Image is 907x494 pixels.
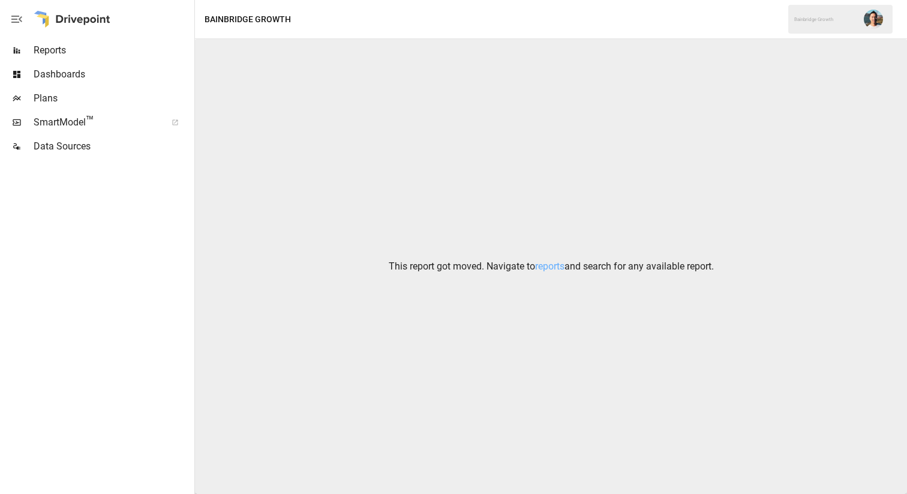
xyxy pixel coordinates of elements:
[794,17,857,22] div: Bainbridge Growth
[34,115,158,130] span: SmartModel
[389,259,714,274] p: This report got moved. Navigate to and search for any available report.
[34,139,192,154] span: Data Sources
[535,261,564,272] a: reports
[34,67,192,82] span: Dashboards
[34,43,192,58] span: Reports
[34,91,192,106] span: Plans
[86,113,94,128] span: ™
